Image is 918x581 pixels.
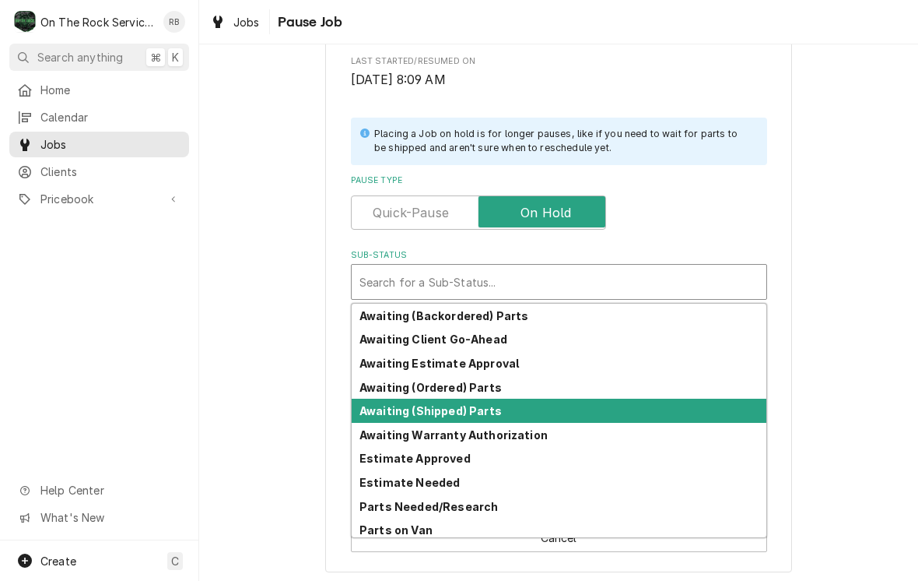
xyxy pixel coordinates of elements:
span: C [171,553,179,569]
span: ⌘ [150,49,161,65]
label: Pause Type [351,174,767,187]
strong: Parts on Van [359,523,433,537]
strong: Awaiting (Ordered) Parts [359,381,502,394]
a: Home [9,77,189,103]
span: Help Center [40,482,180,498]
a: Jobs [204,9,266,35]
strong: Awaiting (Backordered) Parts [359,309,528,322]
a: Jobs [9,132,189,157]
div: Sub-Status [351,249,767,300]
div: RB [163,11,185,33]
strong: Awaiting Estimate Approval [359,357,519,370]
div: Pause Type [351,174,767,230]
span: K [172,49,179,65]
span: Last Started/Resumed On [351,55,767,68]
span: Last Started/Resumed On [351,71,767,90]
a: Go to What's New [9,505,189,530]
div: O [14,11,36,33]
div: Ray Beals's Avatar [163,11,185,33]
span: Jobs [233,14,260,30]
a: Calendar [9,104,189,130]
span: Jobs [40,136,181,153]
div: On The Rock Services's Avatar [14,11,36,33]
button: Search anything⌘K [9,44,189,71]
strong: Awaiting (Shipped) Parts [359,404,502,417]
strong: Estimate Needed [359,476,460,489]
a: Go to Pricebook [9,186,189,212]
span: [DATE] 8:09 AM [351,72,446,87]
label: Sub-Status [351,249,767,262]
a: Clients [9,159,189,185]
span: Pause Job [273,12,342,33]
span: Home [40,82,181,98]
button: Cancel [351,523,767,552]
strong: Estimate Approved [359,452,471,465]
span: Calendar [40,109,181,125]
div: Last Started/Resumed On [351,55,767,89]
span: Search anything [37,49,123,65]
span: Clients [40,164,181,180]
div: Placing a Job on hold is for longer pauses, like if you need to wait for parts to be shipped and ... [374,127,752,156]
span: Pricebook [40,191,158,207]
span: Create [40,555,76,568]
strong: Awaiting Client Go-Ahead [359,333,507,346]
strong: Parts Needed/Research [359,500,498,513]
strong: Awaiting Warranty Authorization [359,428,548,442]
span: What's New [40,509,180,526]
a: Go to Help Center [9,477,189,503]
div: On The Rock Services [40,14,155,30]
